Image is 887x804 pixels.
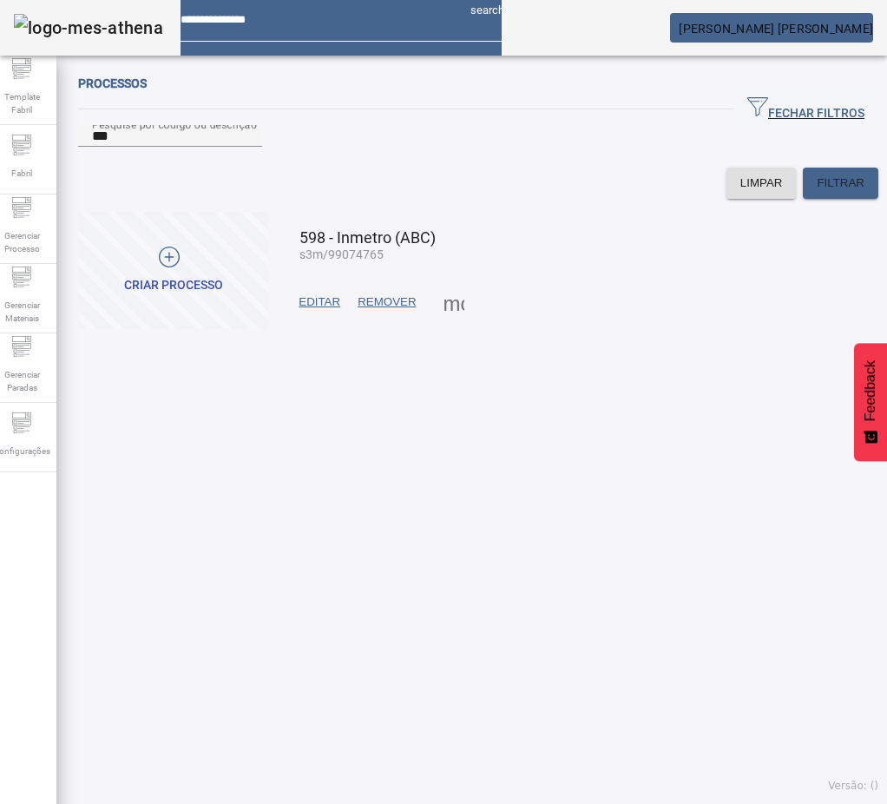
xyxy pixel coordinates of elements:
[124,277,223,294] div: CRIAR PROCESSO
[817,175,864,192] span: FILTRAR
[358,293,416,311] span: REMOVER
[679,22,873,36] span: [PERSON_NAME] [PERSON_NAME]
[78,212,268,329] button: CRIAR PROCESSO
[92,118,257,130] mat-label: Pesquise por código ou descrição
[803,168,878,199] button: FILTRAR
[78,76,147,90] span: Processos
[854,343,887,461] button: Feedback - Mostrar pesquisa
[733,94,878,125] button: FECHAR FILTROS
[299,228,436,247] span: 598 - Inmetro (ABC)
[299,247,384,261] span: s3m/99074765
[438,287,470,318] button: Mais
[299,293,340,311] span: EDITAR
[6,161,37,185] span: Fabril
[828,780,878,792] span: Versão: ()
[349,287,424,318] button: REMOVER
[747,96,864,122] span: FECHAR FILTROS
[14,14,163,42] img: logo-mes-athena
[290,287,349,318] button: EDITAR
[726,168,797,199] button: LIMPAR
[863,360,878,421] span: Feedback
[740,175,783,192] span: LIMPAR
